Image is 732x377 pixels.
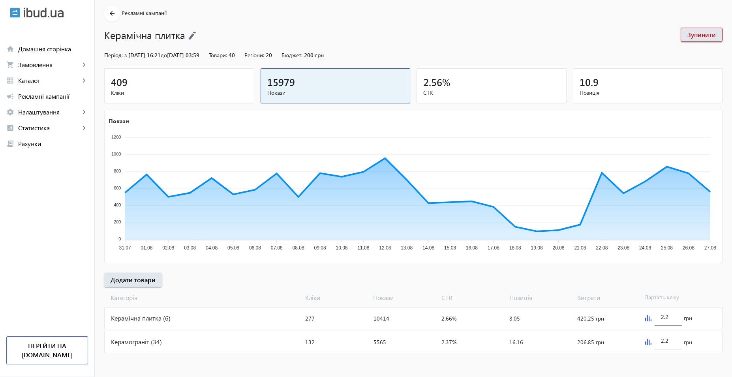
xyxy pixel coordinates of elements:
span: 15979 [267,75,295,88]
mat-icon: analytics [6,124,14,132]
span: 2.37% [441,338,456,346]
tspan: 25.08 [661,245,673,251]
span: 10.9 [580,75,599,88]
span: Позиція [580,89,716,97]
tspan: 800 [114,169,121,173]
div: Керамічна плитка (6) [105,308,302,329]
tspan: 31.07 [119,245,131,251]
tspan: 01.08 [141,245,152,251]
span: 277 [305,315,315,322]
div: Керамограніт (34) [105,331,302,353]
tspan: 08.08 [293,245,304,251]
span: Регіони: [244,51,264,59]
span: Домашня сторінка [18,45,88,53]
text: Покази [109,117,129,124]
span: Налаштування [18,108,80,116]
tspan: 10.08 [336,245,347,251]
mat-icon: arrow_back [107,9,117,19]
tspan: 06.08 [249,245,261,251]
span: [DATE] 16:21 [DATE] 03:59 [128,51,199,59]
tspan: 19.08 [531,245,543,251]
tspan: 1000 [111,152,121,156]
span: 206.85 грн [577,338,604,346]
span: Категорія [104,293,302,302]
span: Кліки [111,89,248,97]
tspan: 03.08 [184,245,196,251]
span: Рекламні кампанії [18,92,88,100]
span: Витрати [574,293,642,302]
tspan: 04.08 [206,245,218,251]
mat-icon: keyboard_arrow_right [80,77,88,84]
span: 8.05 [509,315,520,322]
span: Покази [370,293,438,302]
img: graph.svg [645,315,651,321]
span: CTR [438,293,506,302]
a: Перейти на [DOMAIN_NAME] [6,336,88,364]
span: CTR [423,89,560,97]
tspan: 23.08 [618,245,629,251]
mat-icon: shopping_cart [6,61,14,69]
span: 5565 [374,338,386,346]
tspan: 17.08 [488,245,499,251]
tspan: 20.08 [552,245,564,251]
tspan: 26.08 [683,245,694,251]
span: Додати товари [111,276,156,284]
mat-icon: receipt_long [6,140,14,148]
tspan: 27.08 [704,245,716,251]
mat-icon: home [6,45,14,53]
span: Бюджет: [282,51,302,59]
span: Рахунки [18,140,88,148]
mat-icon: keyboard_arrow_right [80,61,88,69]
mat-icon: campaign [6,92,14,100]
tspan: 05.08 [227,245,239,251]
button: Зупинити [681,28,723,42]
mat-icon: keyboard_arrow_right [80,108,88,116]
span: % [442,75,450,88]
tspan: 14.08 [422,245,434,251]
tspan: 07.08 [271,245,283,251]
span: Замовлення [18,61,80,69]
span: Каталог [18,77,80,84]
span: 2.66% [441,315,456,322]
tspan: 21.08 [574,245,586,251]
span: 420.25 грн [577,315,604,322]
span: 2.56 [423,75,442,88]
span: Період: з [104,51,127,59]
tspan: 16.08 [466,245,478,251]
span: Вартість кліку [642,293,710,302]
mat-icon: keyboard_arrow_right [80,124,88,132]
span: Покази [267,89,404,97]
tspan: 0 [118,236,121,241]
span: 40 [229,51,235,59]
tspan: 15.08 [444,245,456,251]
span: 409 [111,75,128,88]
span: Товари: [209,51,227,59]
tspan: 22.08 [596,245,608,251]
tspan: 400 [114,203,121,207]
span: 20 [266,51,272,59]
span: Позиція [506,293,574,302]
tspan: 12.08 [379,245,391,251]
tspan: 02.08 [162,245,174,251]
span: 16.16 [509,338,523,346]
h1: Керамічна плитка [104,28,673,42]
span: Рекламні кампанії [122,9,167,17]
tspan: 24.08 [639,245,651,251]
tspan: 11.08 [357,245,369,251]
tspan: 13.08 [401,245,413,251]
span: до [161,51,167,59]
mat-icon: settings [6,108,14,116]
mat-icon: grid_view [6,77,14,84]
span: Статистика [18,124,80,132]
img: graph.svg [645,339,651,345]
tspan: 600 [114,186,121,190]
img: ibud.svg [10,8,20,18]
button: Додати товари [104,273,162,287]
span: грн [684,314,692,322]
img: ibud_text.svg [24,8,64,18]
tspan: 18.08 [509,245,521,251]
span: 200 грн [304,51,324,59]
span: грн [684,338,692,346]
span: Кліки [302,293,370,302]
tspan: 1200 [111,135,121,139]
